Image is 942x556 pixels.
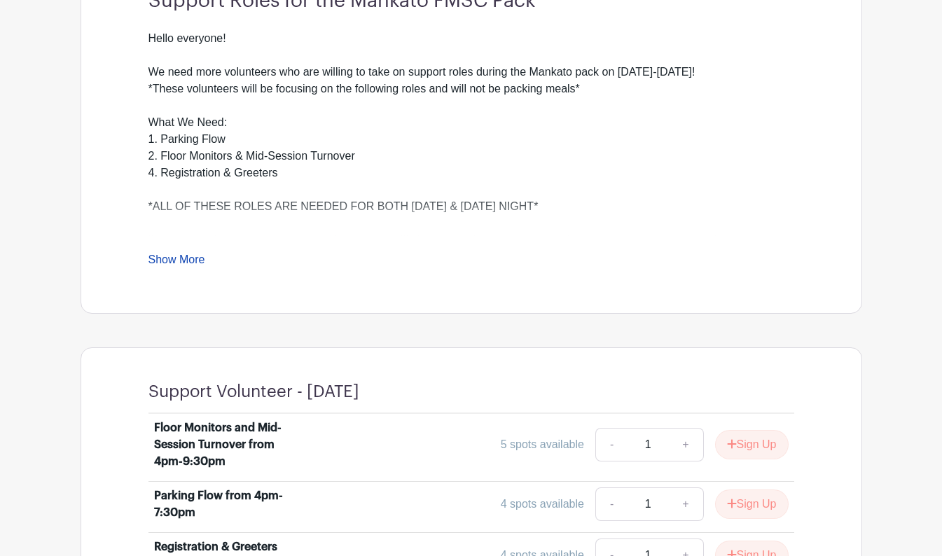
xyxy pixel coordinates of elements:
[668,428,703,461] a: +
[148,30,794,265] div: Hello everyone! We need more volunteers who are willing to take on support roles during the Manka...
[154,419,296,470] div: Floor Monitors and Mid-Session Turnover from 4pm-9:30pm
[715,430,789,459] button: Sign Up
[148,253,205,271] a: Show More
[501,436,584,453] div: 5 spots available
[715,489,789,519] button: Sign Up
[154,487,296,521] div: Parking Flow from 4pm-7:30pm
[501,496,584,513] div: 4 spots available
[595,428,628,461] a: -
[595,487,628,521] a: -
[668,487,703,521] a: +
[148,382,359,402] h4: Support Volunteer - [DATE]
